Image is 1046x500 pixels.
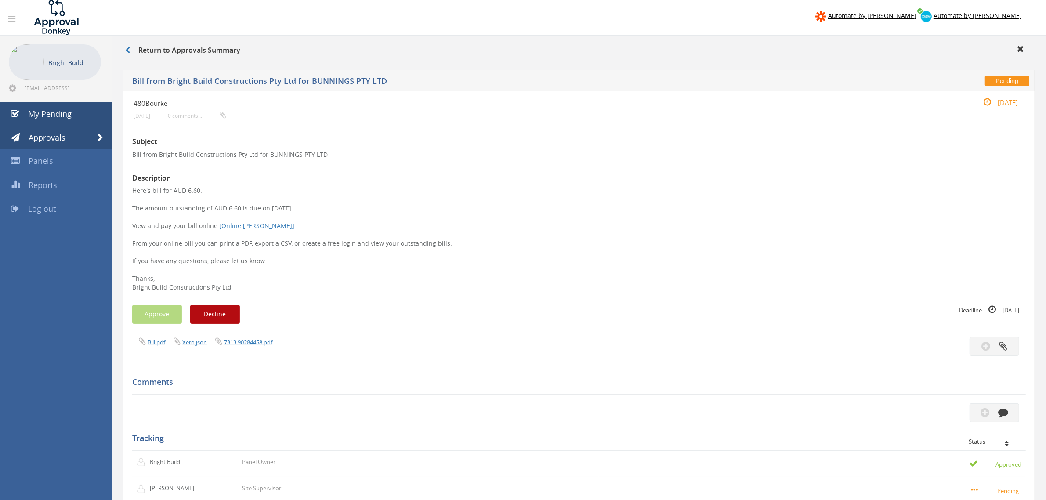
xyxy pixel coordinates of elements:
span: [EMAIL_ADDRESS][DOMAIN_NAME] [25,84,99,91]
small: Approved [969,459,1021,469]
small: [DATE] [974,98,1018,107]
h5: Comments [132,378,1019,387]
h3: Subject [132,138,1026,146]
div: Status [969,438,1019,445]
button: Decline [190,305,240,324]
span: Automate by [PERSON_NAME] [934,11,1022,20]
small: Pending [971,486,1021,495]
img: xero-logo.png [921,11,932,22]
img: user-icon.png [137,458,150,467]
h5: Tracking [132,434,1019,443]
p: Bill from Bright Build Constructions Pty Ltd for BUNNINGS PTY LTD [132,150,1026,159]
small: [DATE] [134,112,150,119]
span: My Pending [28,109,72,119]
h5: Bill from Bright Build Constructions Pty Ltd for BUNNINGS PTY LTD [132,77,759,88]
span: Log out [28,203,56,214]
p: Bright Build [48,57,97,68]
h3: Return to Approvals Summary [125,47,240,54]
p: Bright Build [150,458,200,466]
span: Reports [29,180,57,190]
span: Panels [29,156,53,166]
img: zapier-logomark.png [815,11,826,22]
p: Site Supervisor [242,484,281,493]
small: 0 comments... [168,112,226,119]
h4: 480Bourke [134,100,876,107]
span: Automate by [PERSON_NAME] [828,11,916,20]
p: Panel Owner [242,458,275,466]
p: [PERSON_NAME] [150,484,200,493]
h3: Description [132,174,1026,182]
p: Here's bill for AUD 6.60. The amount outstanding of AUD 6.60 is due on [DATE]. View and pay your ... [132,186,1026,292]
img: user-icon.png [137,485,150,493]
a: Xero.json [182,338,207,346]
a: 7313.90284458.pdf [224,338,272,346]
a: [Online [PERSON_NAME]] [219,221,294,230]
span: Approvals [29,132,65,143]
button: Approve [132,305,182,324]
a: Bill.pdf [148,338,165,346]
span: Pending [985,76,1029,86]
small: Deadline [DATE] [959,305,1019,315]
